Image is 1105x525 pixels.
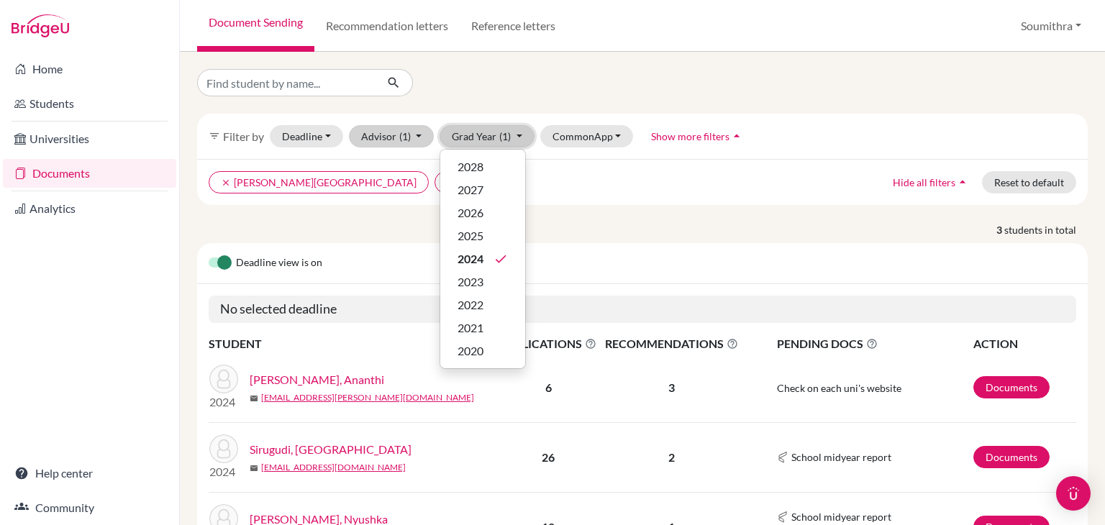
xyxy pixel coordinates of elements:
button: clear[PERSON_NAME][GEOGRAPHIC_DATA] [209,171,429,193]
span: 2022 [458,296,483,314]
span: PENDING DOCS [777,335,972,352]
i: arrow_drop_up [729,129,744,143]
b: 26 [542,450,555,464]
button: clear2024 [435,171,495,193]
a: Sirugudi, [GEOGRAPHIC_DATA] [250,441,411,458]
button: Soumithra [1014,12,1088,40]
span: School midyear report [791,509,891,524]
button: Hide all filtersarrow_drop_up [881,171,982,193]
i: arrow_drop_up [955,175,970,189]
a: [PERSON_NAME], Ananthi [250,371,384,388]
p: 2024 [209,463,238,480]
a: [EMAIL_ADDRESS][PERSON_NAME][DOMAIN_NAME] [261,391,474,404]
button: 2028 [440,155,525,178]
span: Show more filters [651,130,729,142]
button: Deadline [270,125,343,147]
a: Analytics [3,194,176,223]
span: APPLICATIONS [497,335,599,352]
span: 2023 [458,273,483,291]
i: filter_list [209,130,220,142]
button: Show more filtersarrow_drop_up [639,125,756,147]
span: mail [250,394,258,403]
th: STUDENT [209,334,496,353]
button: 2022 [440,293,525,316]
p: 2 [601,449,742,466]
img: Common App logo [777,452,788,463]
span: Check on each uni's website [777,382,901,394]
span: (1) [499,130,511,142]
span: Hide all filters [893,176,955,188]
span: School midyear report [791,449,891,465]
button: 2023 [440,270,525,293]
b: 6 [545,380,552,394]
a: Documents [3,159,176,188]
strong: 3 [996,222,1004,237]
span: students in total [1004,222,1088,237]
p: 3 [601,379,742,396]
span: 2024 [458,250,483,268]
a: Students [3,89,176,118]
span: Filter by [223,129,264,143]
div: Grad Year(1) [440,149,526,369]
span: RECOMMENDATIONS [601,335,742,352]
span: 2026 [458,204,483,222]
img: Common App logo [777,511,788,523]
p: 2024 [209,393,238,411]
a: Help center [3,459,176,488]
a: Documents [973,376,1050,398]
a: Home [3,55,176,83]
i: clear [221,178,231,188]
input: Find student by name... [197,69,376,96]
button: 2024done [440,247,525,270]
button: CommonApp [540,125,634,147]
button: 2026 [440,201,525,224]
button: Reset to default [982,171,1076,193]
span: 2020 [458,342,483,360]
span: (1) [399,130,411,142]
button: Advisor(1) [349,125,435,147]
button: 2021 [440,316,525,339]
button: 2025 [440,224,525,247]
h5: No selected deadline [209,296,1076,323]
a: Documents [973,446,1050,468]
img: Bridge-U [12,14,69,37]
a: Community [3,493,176,522]
span: Deadline view is on [236,255,322,272]
div: Open Intercom Messenger [1056,476,1091,511]
span: 2028 [458,158,483,175]
img: Lakshmi Vivek, Ananthi [209,365,238,393]
span: 2027 [458,181,483,198]
button: Grad Year(1) [440,125,535,147]
th: ACTION [973,334,1076,353]
i: done [494,252,508,266]
span: 2021 [458,319,483,337]
button: 2020 [440,339,525,362]
span: 2025 [458,227,483,245]
span: mail [250,464,258,472]
img: Sirugudi, Rithvik [209,434,238,463]
button: 2027 [440,178,525,201]
a: Universities [3,124,176,153]
a: [EMAIL_ADDRESS][DOMAIN_NAME] [261,461,406,474]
